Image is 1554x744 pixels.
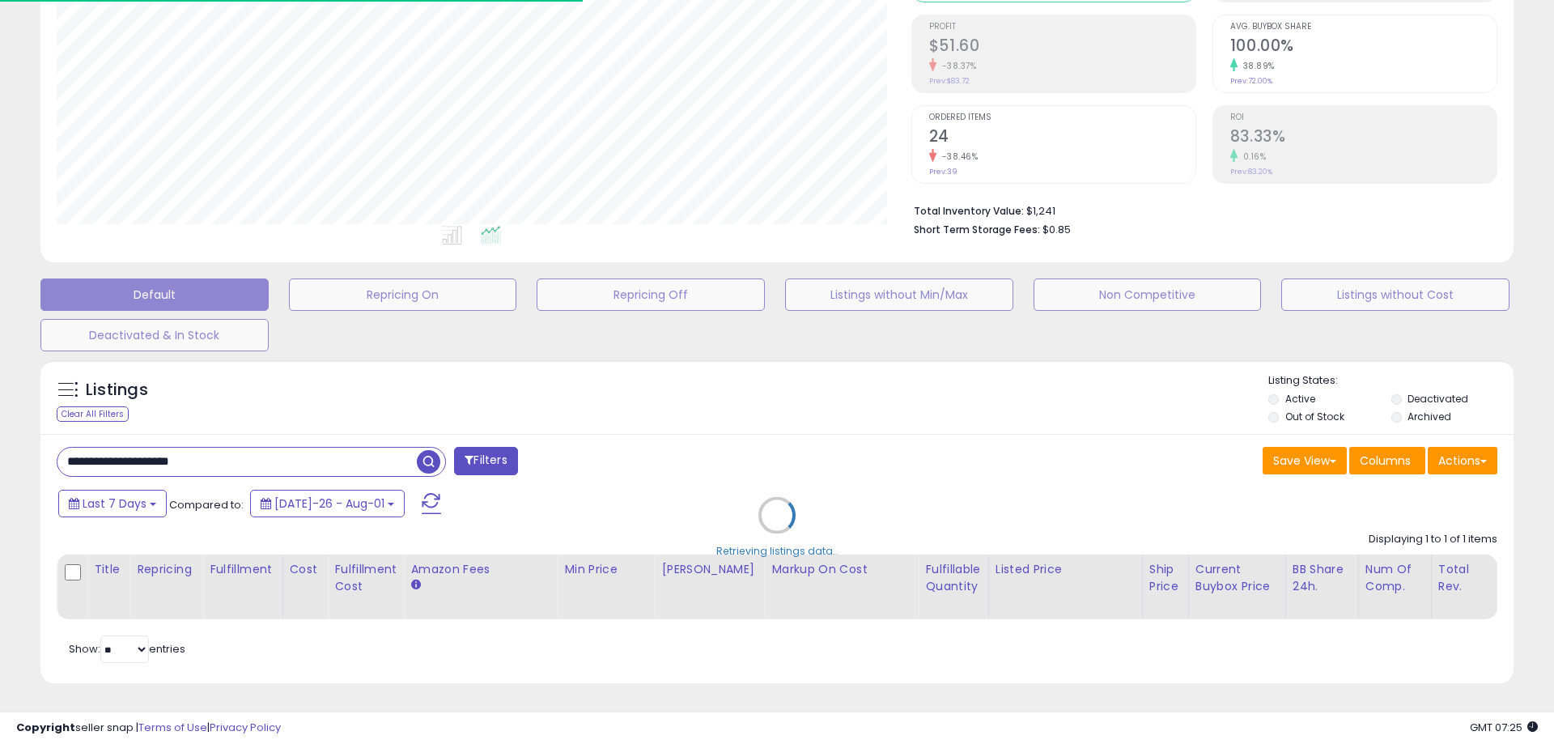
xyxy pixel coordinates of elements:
[929,127,1195,149] h2: 24
[785,278,1013,311] button: Listings without Min/Max
[1230,167,1272,176] small: Prev: 83.20%
[914,204,1024,218] b: Total Inventory Value:
[1034,278,1262,311] button: Non Competitive
[1281,278,1509,311] button: Listings without Cost
[929,167,957,176] small: Prev: 39
[1238,60,1275,72] small: 38.89%
[929,23,1195,32] span: Profit
[1230,113,1497,122] span: ROI
[16,721,281,736] div: seller snap | |
[1238,151,1267,163] small: 0.16%
[914,223,1040,236] b: Short Term Storage Fees:
[138,720,207,735] a: Terms of Use
[1230,127,1497,149] h2: 83.33%
[289,278,517,311] button: Repricing On
[537,278,765,311] button: Repricing Off
[40,278,269,311] button: Default
[1042,222,1071,237] span: $0.85
[716,543,838,558] div: Retrieving listings data..
[210,720,281,735] a: Privacy Policy
[914,200,1485,219] li: $1,241
[929,36,1195,58] h2: $51.60
[936,151,979,163] small: -38.46%
[1230,76,1272,86] small: Prev: 72.00%
[1230,36,1497,58] h2: 100.00%
[1230,23,1497,32] span: Avg. Buybox Share
[40,319,269,351] button: Deactivated & In Stock
[929,113,1195,122] span: Ordered Items
[16,720,75,735] strong: Copyright
[929,76,970,86] small: Prev: $83.72
[936,60,977,72] small: -38.37%
[1470,720,1538,735] span: 2025-08-10 07:25 GMT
